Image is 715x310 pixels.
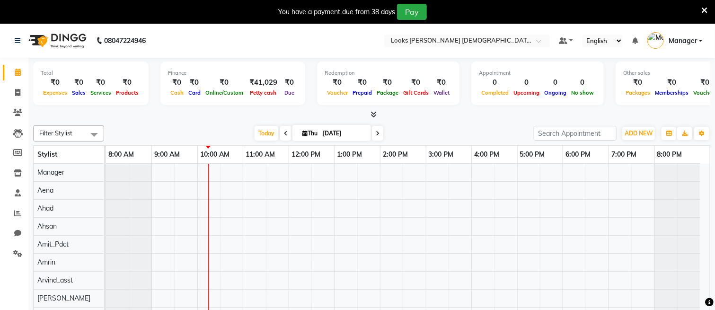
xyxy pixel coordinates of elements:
a: 1:00 PM [335,148,364,161]
span: Packages [623,89,653,96]
div: ₹0 [88,77,114,88]
a: 11:00 AM [243,148,277,161]
span: Manager [37,168,64,177]
a: 3:00 PM [426,148,456,161]
div: 0 [542,77,569,88]
div: You have a payment due from 38 days [278,7,395,17]
div: ₹0 [70,77,88,88]
div: ₹0 [401,77,431,88]
a: 6:00 PM [563,148,593,161]
span: Voucher [325,89,350,96]
a: 8:00 AM [106,148,136,161]
a: 8:00 PM [655,148,685,161]
a: 2:00 PM [380,148,410,161]
div: Total [41,69,141,77]
button: ADD NEW [622,127,655,140]
div: ₹0 [653,77,691,88]
span: [PERSON_NAME] [37,294,90,302]
span: Due [282,89,297,96]
img: logo [24,27,89,54]
span: Upcoming [511,89,542,96]
span: Gift Cards [401,89,431,96]
div: ₹0 [325,77,350,88]
div: 0 [569,77,596,88]
span: Sales [70,89,88,96]
div: Appointment [479,69,596,77]
span: Cash [168,89,186,96]
div: ₹0 [431,77,452,88]
span: Amit_Pdct [37,240,69,248]
div: ₹0 [186,77,203,88]
a: 12:00 PM [289,148,323,161]
span: Online/Custom [203,89,246,96]
div: ₹0 [203,77,246,88]
span: Card [186,89,203,96]
span: Ahad [37,204,53,213]
span: Completed [479,89,511,96]
span: Expenses [41,89,70,96]
div: ₹0 [374,77,401,88]
span: Thu [300,130,320,137]
div: Finance [168,69,298,77]
span: Ahsan [37,222,57,230]
span: Ongoing [542,89,569,96]
input: 2025-09-04 [320,126,367,141]
span: Products [114,89,141,96]
img: Manager [647,32,664,49]
div: ₹0 [168,77,186,88]
span: Wallet [431,89,452,96]
span: Prepaid [350,89,374,96]
span: Stylist [37,150,57,159]
div: ₹0 [281,77,298,88]
div: ₹0 [350,77,374,88]
a: 7:00 PM [609,148,639,161]
input: Search Appointment [534,126,617,141]
button: Pay [397,4,427,20]
a: 4:00 PM [472,148,502,161]
div: ₹0 [41,77,70,88]
span: Arvind_asst [37,276,73,284]
a: 5:00 PM [518,148,547,161]
div: ₹41,029 [246,77,281,88]
div: Redemption [325,69,452,77]
span: Petty cash [248,89,279,96]
span: Today [255,126,278,141]
span: Filter Stylist [39,129,72,137]
div: 0 [479,77,511,88]
a: 10:00 AM [198,148,232,161]
span: ADD NEW [625,130,653,137]
span: Amrin [37,258,55,266]
span: Services [88,89,114,96]
span: Manager [669,36,697,46]
span: Aena [37,186,53,195]
a: 9:00 AM [152,148,182,161]
b: 08047224946 [104,27,146,54]
span: Memberships [653,89,691,96]
div: ₹0 [623,77,653,88]
div: 0 [511,77,542,88]
span: No show [569,89,596,96]
span: Package [374,89,401,96]
div: ₹0 [114,77,141,88]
